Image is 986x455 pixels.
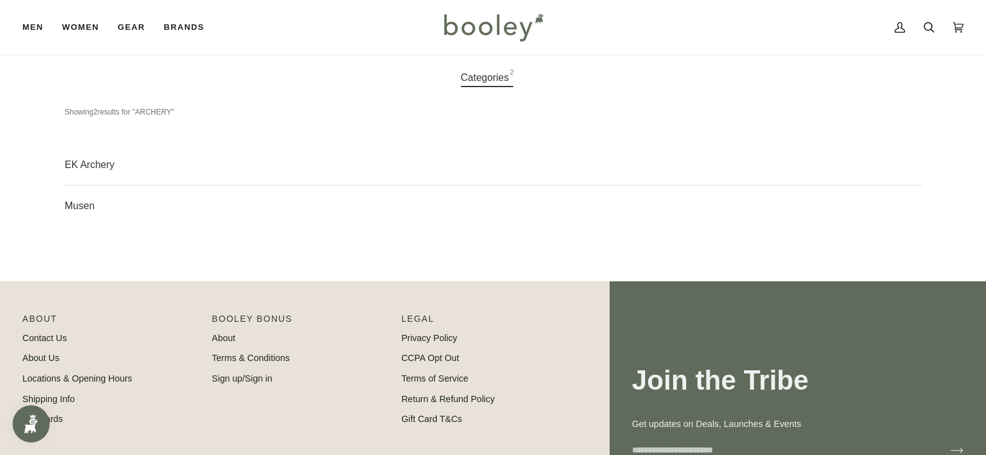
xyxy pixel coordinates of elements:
[632,364,964,398] h3: Join the Tribe
[632,418,964,431] p: Get updates on Deals, Launches & Events
[93,108,98,116] b: 2
[401,373,468,383] a: Terms of Service
[22,414,63,424] a: Gift Cards
[62,21,99,34] span: Women
[22,353,59,363] a: About Us
[22,312,200,332] p: Pipeline_Footer Main
[22,21,44,34] span: Men
[65,101,732,123] div: Showing results for " "
[439,9,547,45] img: Booley
[212,353,290,363] a: Terms & Conditions
[401,394,495,404] a: Return & Refund Policy
[401,312,579,332] p: Pipeline_Footer Sub
[12,405,50,443] iframe: Button to open loyalty program pop-up
[212,333,236,343] a: About
[22,373,133,383] a: Locations & Opening Hours
[164,21,204,34] span: Brands
[65,157,914,172] a: EK Archery
[22,394,75,404] a: Shipping Info
[509,69,513,86] span: 2
[460,69,513,87] a: View Categories Tab
[118,21,145,34] span: Gear
[401,414,462,424] a: Gift Card T&Cs
[212,312,389,332] p: Booley Bonus
[65,199,95,213] span: Musen
[212,373,272,383] a: Sign up/Sign in
[401,353,459,363] a: CCPA Opt Out
[401,333,457,343] a: Privacy Policy
[65,157,114,172] span: EK Archery
[22,333,67,343] a: Contact Us
[65,199,914,213] a: Musen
